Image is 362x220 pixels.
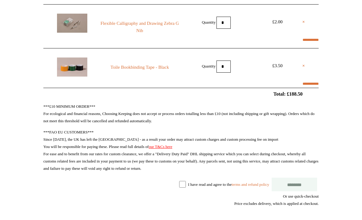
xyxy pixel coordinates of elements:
label: Quantity [202,64,216,68]
h2: Total: £188.50 [29,91,333,97]
a: terms and refund policy [232,182,269,187]
p: ***£10 MINIMUM ORDER*** For ecological and financial reasons, Choosing Keeping does not accept or... [43,103,319,125]
a: our T&Cs here [149,145,172,149]
img: Toile Bookbinding Tape - Black [57,58,87,77]
label: Quantity [202,20,216,25]
div: £2.00 [264,18,291,26]
a: × [302,62,305,70]
img: Flexible Calligraphy and Drawing Zebra G Nib [57,14,87,33]
a: Flexible Calligraphy and Drawing Zebra G Nib [99,20,181,34]
div: £3.50 [264,62,291,70]
a: Toile Bookbinding Tape - Black [99,64,181,71]
a: × [302,18,305,26]
label: I have read and agree to the [188,182,269,187]
p: ***FAO EU CUSTOMERS*** Since [DATE], the UK has left the [GEOGRAPHIC_DATA] - as a result your ord... [43,129,319,172]
div: Price excludes delivery, which is applied at checkout. [43,200,319,208]
div: Or use quick-checkout [43,193,319,208]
